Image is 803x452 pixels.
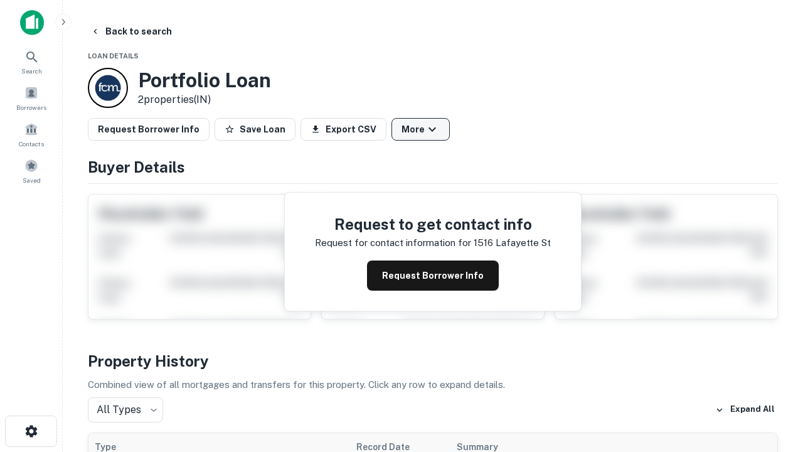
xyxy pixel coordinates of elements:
a: Search [4,45,59,78]
div: All Types [88,397,163,422]
p: 2 properties (IN) [138,92,271,107]
button: Save Loan [215,118,295,141]
button: Expand All [712,401,778,419]
iframe: Chat Widget [740,352,803,412]
span: Saved [23,175,41,185]
button: Request Borrower Info [367,261,499,291]
a: Saved [4,154,59,188]
p: 1516 lafayette st [474,235,551,250]
h4: Property History [88,350,778,372]
span: Search [21,66,42,76]
h3: Portfolio Loan [138,68,271,92]
button: Back to search [85,20,177,43]
p: Combined view of all mortgages and transfers for this property. Click any row to expand details. [88,377,778,392]
span: Contacts [19,139,44,149]
h4: Request to get contact info [315,213,551,235]
button: More [391,118,450,141]
h4: Buyer Details [88,156,778,178]
span: Loan Details [88,52,139,60]
a: Borrowers [4,81,59,115]
a: Contacts [4,117,59,151]
button: Request Borrower Info [88,118,210,141]
p: Request for contact information for [315,235,471,250]
span: Borrowers [16,102,46,112]
button: Export CSV [300,118,386,141]
img: capitalize-icon.png [20,10,44,35]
